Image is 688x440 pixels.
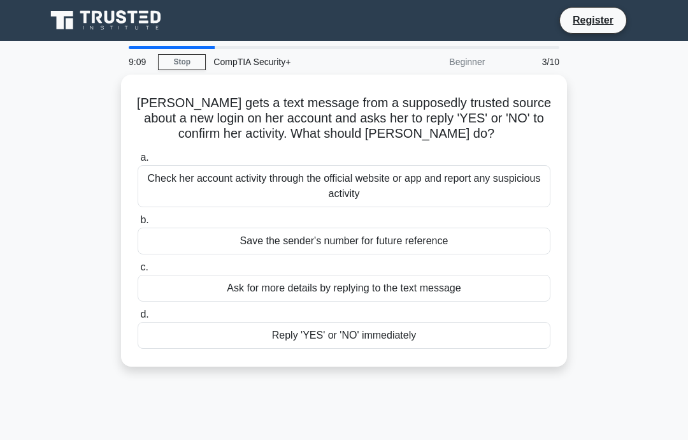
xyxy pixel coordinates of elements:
a: Register [565,12,621,28]
span: c. [140,261,148,272]
div: Reply 'YES' or 'NO' immediately [138,322,550,349]
h5: [PERSON_NAME] gets a text message from a supposedly trusted source about a new login on her accou... [136,95,552,142]
div: Check her account activity through the official website or app and report any suspicious activity [138,165,550,207]
div: 3/10 [492,49,567,75]
div: CompTIA Security+ [206,49,381,75]
span: a. [140,152,148,163]
div: Ask for more details by replying to the text message [138,275,550,302]
span: b. [140,214,148,225]
div: 9:09 [121,49,158,75]
a: Stop [158,54,206,70]
div: Save the sender's number for future reference [138,228,550,254]
span: d. [140,309,148,319]
div: Beginner [381,49,492,75]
